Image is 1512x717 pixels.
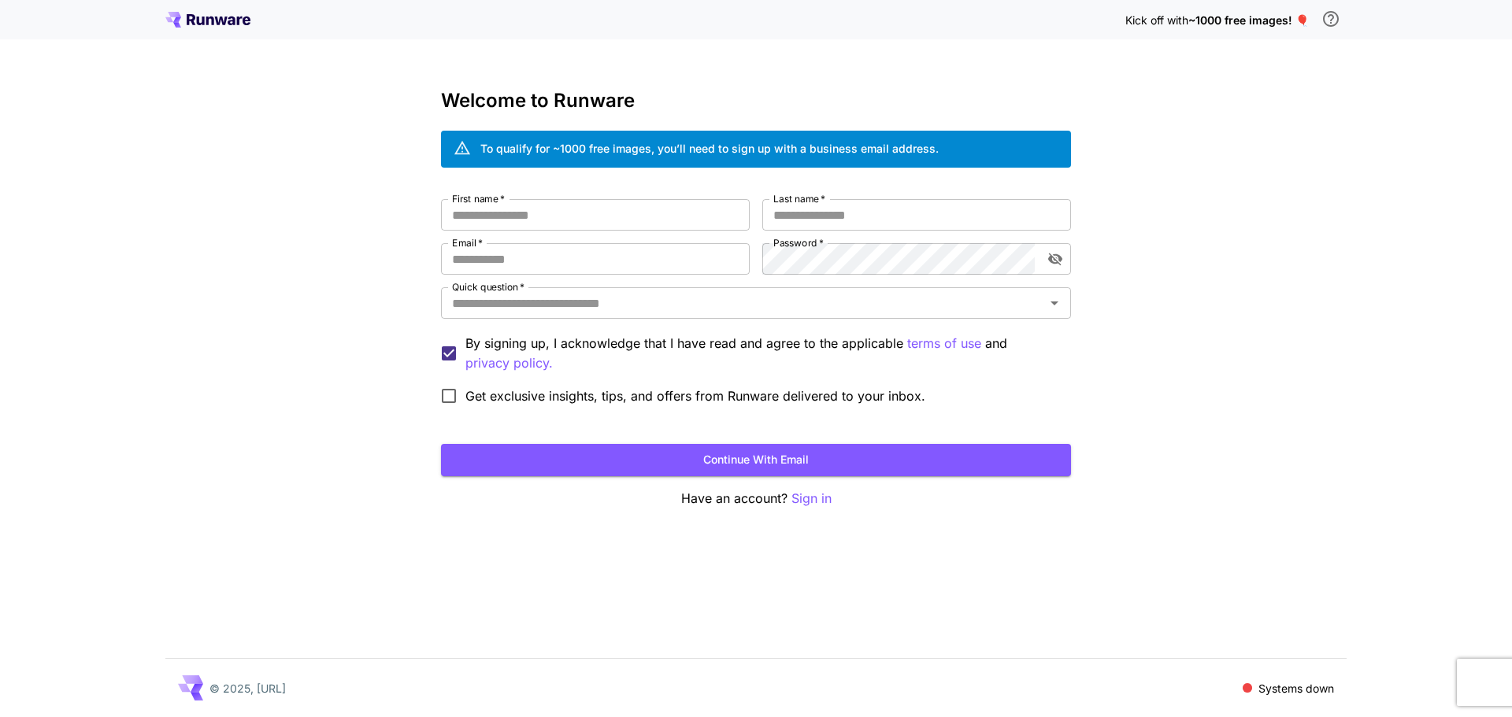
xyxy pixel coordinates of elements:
[452,280,524,294] label: Quick question
[452,192,505,205] label: First name
[1188,13,1309,27] span: ~1000 free images! 🎈
[465,386,925,405] span: Get exclusive insights, tips, and offers from Runware delivered to your inbox.
[907,334,981,353] p: terms of use
[1258,680,1334,697] p: Systems down
[791,489,832,508] button: Sign in
[480,140,939,157] div: To qualify for ~1000 free images, you’ll need to sign up with a business email address.
[465,334,1058,373] p: By signing up, I acknowledge that I have read and agree to the applicable and
[441,90,1071,112] h3: Welcome to Runware
[773,192,825,205] label: Last name
[441,489,1071,508] p: Have an account?
[1041,245,1069,273] button: toggle password visibility
[773,236,824,249] label: Password
[1043,292,1065,314] button: Open
[452,236,483,249] label: Email
[465,353,553,373] p: privacy policy.
[209,680,286,697] p: © 2025, [URL]
[441,444,1071,476] button: Continue with email
[465,353,553,373] button: By signing up, I acknowledge that I have read and agree to the applicable terms of use and
[1125,13,1188,27] span: Kick off with
[1315,3,1347,35] button: In order to qualify for free credit, you need to sign up with a business email address and click ...
[907,334,981,353] button: By signing up, I acknowledge that I have read and agree to the applicable and privacy policy.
